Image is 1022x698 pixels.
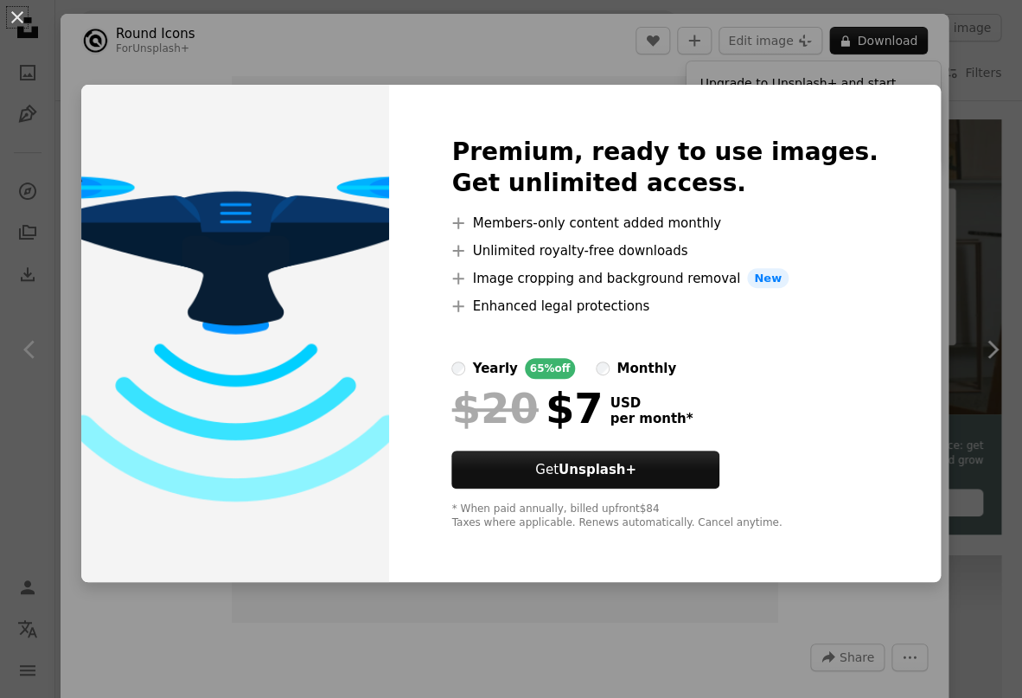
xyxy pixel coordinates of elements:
[610,411,693,426] span: per month *
[451,386,603,431] div: $7
[451,362,465,375] input: yearly65%off
[451,296,878,317] li: Enhanced legal protections
[451,137,878,199] h2: Premium, ready to use images. Get unlimited access.
[451,386,538,431] span: $20
[451,451,719,489] button: GetUnsplash+
[81,85,389,583] img: premium_vector-1728574627931-d2f871dfb29e
[451,213,878,234] li: Members-only content added monthly
[451,240,878,261] li: Unlimited royalty-free downloads
[559,462,636,477] strong: Unsplash+
[472,358,517,379] div: yearly
[747,268,789,289] span: New
[525,358,576,379] div: 65% off
[451,503,878,530] div: * When paid annually, billed upfront $84 Taxes where applicable. Renews automatically. Cancel any...
[610,395,693,411] span: USD
[596,362,610,375] input: monthly
[616,358,676,379] div: monthly
[451,268,878,289] li: Image cropping and background removal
